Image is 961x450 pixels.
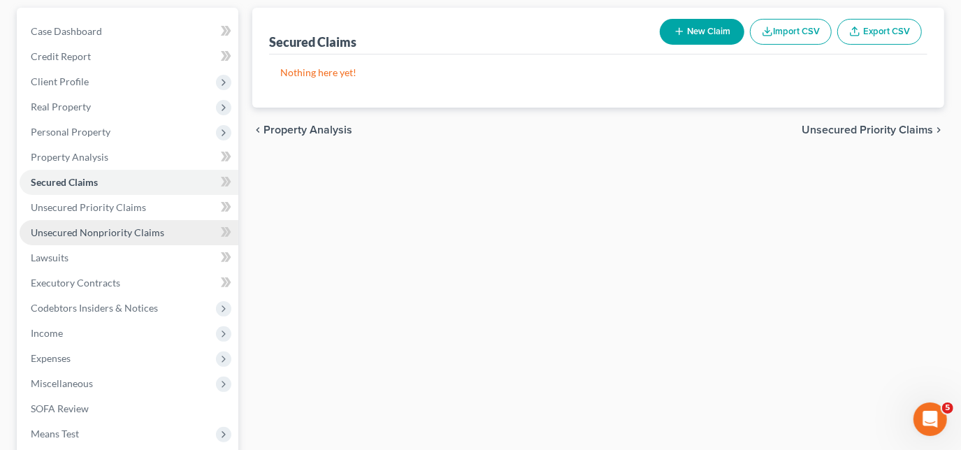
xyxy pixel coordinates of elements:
[263,124,352,136] span: Property Analysis
[31,377,93,389] span: Miscellaneous
[31,50,91,62] span: Credit Report
[31,75,89,87] span: Client Profile
[252,124,263,136] i: chevron_left
[269,34,356,50] div: Secured Claims
[660,19,744,45] button: New Claim
[31,151,108,163] span: Property Analysis
[20,44,238,69] a: Credit Report
[802,124,944,136] button: Unsecured Priority Claims chevron_right
[31,176,98,188] span: Secured Claims
[802,124,933,136] span: Unsecured Priority Claims
[837,19,922,45] a: Export CSV
[20,220,238,245] a: Unsecured Nonpriority Claims
[20,195,238,220] a: Unsecured Priority Claims
[20,145,238,170] a: Property Analysis
[20,19,238,44] a: Case Dashboard
[31,277,120,289] span: Executory Contracts
[942,402,953,414] span: 5
[31,352,71,364] span: Expenses
[750,19,832,45] button: Import CSV
[31,101,91,112] span: Real Property
[913,402,947,436] iframe: Intercom live chat
[31,25,102,37] span: Case Dashboard
[20,270,238,296] a: Executory Contracts
[252,124,352,136] button: chevron_left Property Analysis
[31,402,89,414] span: SOFA Review
[31,428,79,440] span: Means Test
[20,245,238,270] a: Lawsuits
[280,66,916,80] p: Nothing here yet!
[20,396,238,421] a: SOFA Review
[31,226,164,238] span: Unsecured Nonpriority Claims
[933,124,944,136] i: chevron_right
[31,327,63,339] span: Income
[31,126,110,138] span: Personal Property
[31,252,68,263] span: Lawsuits
[31,201,146,213] span: Unsecured Priority Claims
[31,302,158,314] span: Codebtors Insiders & Notices
[20,170,238,195] a: Secured Claims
